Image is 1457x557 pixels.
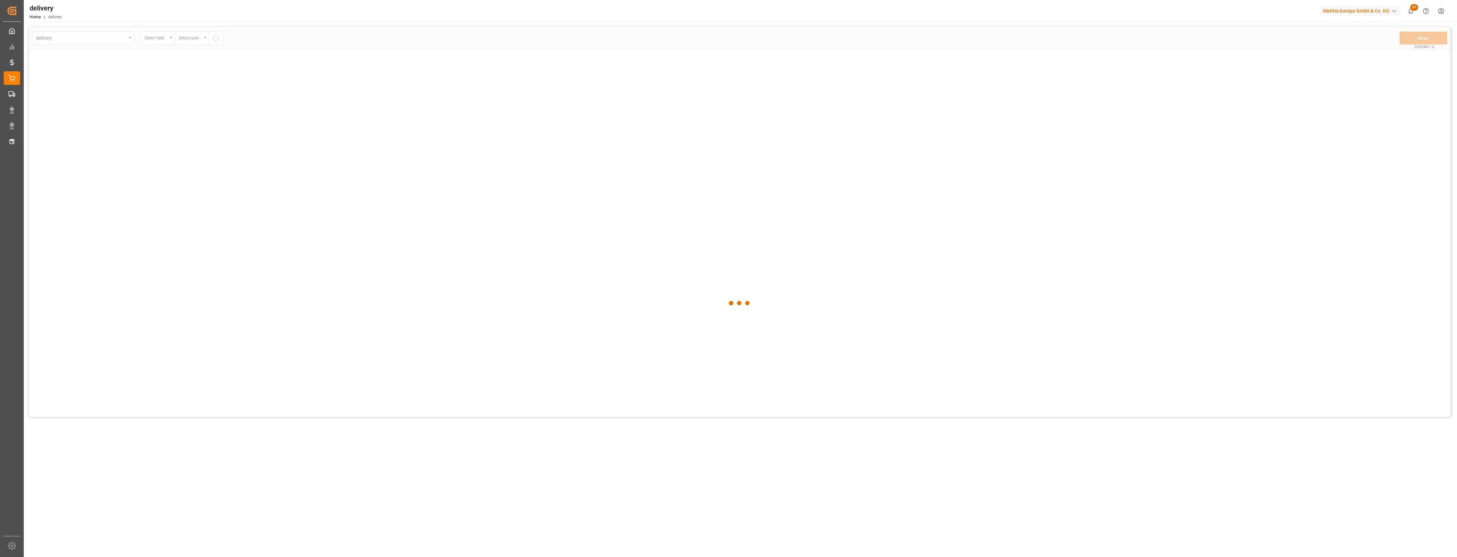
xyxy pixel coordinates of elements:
[1418,3,1434,19] button: Help Center
[30,15,41,19] a: Home
[1320,4,1403,17] button: Melitta Europa GmbH & Co. KG
[1410,4,1418,11] span: 37
[1320,6,1400,16] div: Melitta Europa GmbH & Co. KG
[1403,3,1418,19] button: show 37 new notifications
[30,3,62,13] div: delivery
